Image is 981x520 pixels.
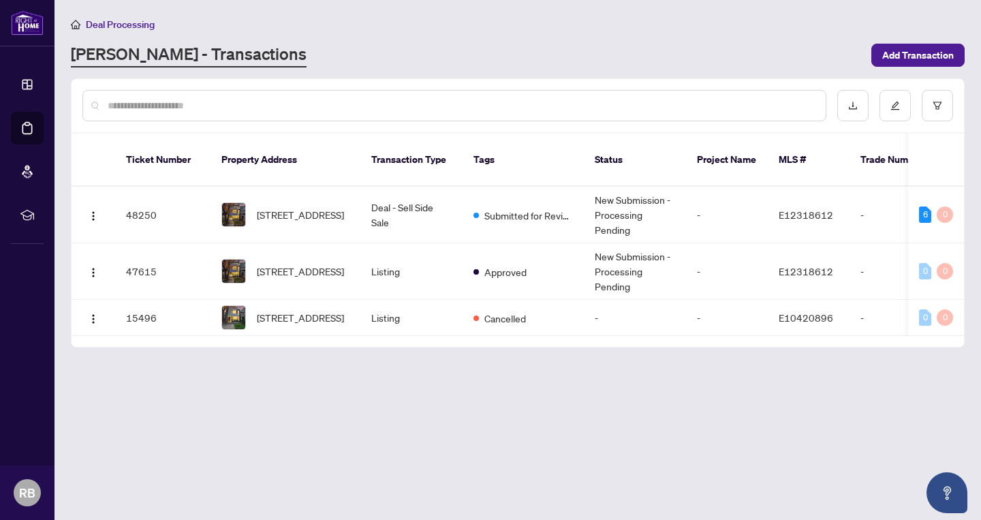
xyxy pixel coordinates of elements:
[360,243,463,300] td: Listing
[779,311,833,324] span: E10420896
[86,18,155,31] span: Deal Processing
[686,134,768,187] th: Project Name
[937,207,953,223] div: 0
[779,209,833,221] span: E12318612
[11,10,44,35] img: logo
[686,300,768,336] td: -
[82,260,104,282] button: Logo
[211,134,360,187] th: Property Address
[360,187,463,243] td: Deal - Sell Side Sale
[222,260,245,283] img: thumbnail-img
[360,300,463,336] td: Listing
[115,187,211,243] td: 48250
[115,300,211,336] td: 15496
[484,208,573,223] span: Submitted for Review
[484,311,526,326] span: Cancelled
[82,307,104,328] button: Logo
[82,204,104,226] button: Logo
[71,43,307,67] a: [PERSON_NAME] - Transactions
[919,263,931,279] div: 0
[837,90,869,121] button: download
[88,267,99,278] img: Logo
[360,134,463,187] th: Transaction Type
[686,187,768,243] td: -
[779,265,833,277] span: E12318612
[19,483,35,502] span: RB
[879,90,911,121] button: edit
[882,44,954,66] span: Add Transaction
[484,264,527,279] span: Approved
[926,472,967,513] button: Open asap
[848,101,858,110] span: download
[222,306,245,329] img: thumbnail-img
[584,243,686,300] td: New Submission - Processing Pending
[257,207,344,222] span: [STREET_ADDRESS]
[937,263,953,279] div: 0
[257,310,344,325] span: [STREET_ADDRESS]
[768,134,850,187] th: MLS #
[584,187,686,243] td: New Submission - Processing Pending
[937,309,953,326] div: 0
[88,313,99,324] img: Logo
[115,243,211,300] td: 47615
[871,44,965,67] button: Add Transaction
[257,264,344,279] span: [STREET_ADDRESS]
[463,134,584,187] th: Tags
[584,134,686,187] th: Status
[584,300,686,336] td: -
[850,134,945,187] th: Trade Number
[850,243,945,300] td: -
[686,243,768,300] td: -
[222,203,245,226] img: thumbnail-img
[919,309,931,326] div: 0
[922,90,953,121] button: filter
[71,20,80,29] span: home
[890,101,900,110] span: edit
[850,187,945,243] td: -
[919,207,931,223] div: 6
[88,211,99,221] img: Logo
[850,300,945,336] td: -
[115,134,211,187] th: Ticket Number
[933,101,942,110] span: filter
